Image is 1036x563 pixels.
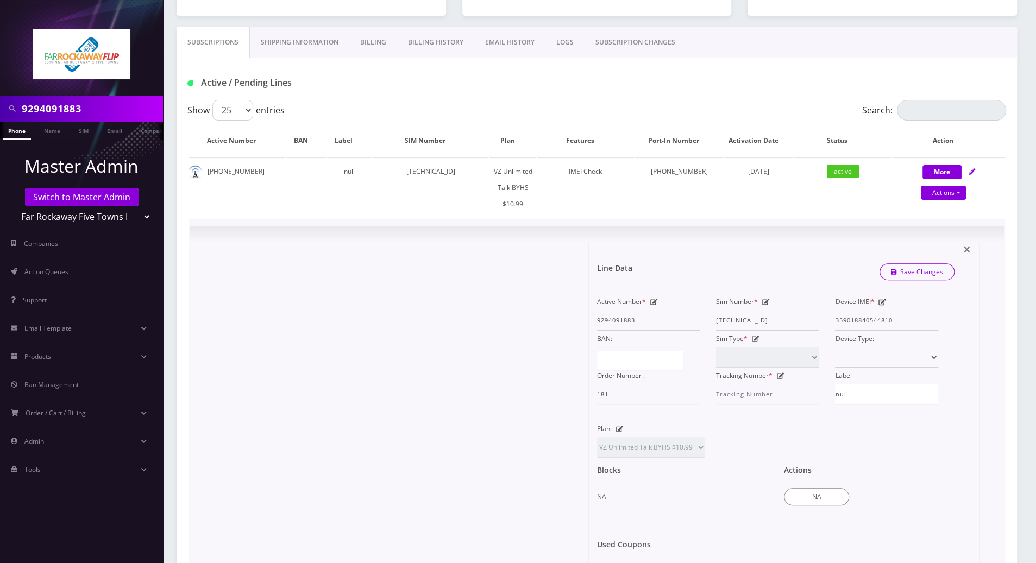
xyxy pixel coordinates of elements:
[635,125,723,156] th: Port-In Number: activate to sort column ascending
[794,125,891,156] th: Status: activate to sort column ascending
[3,122,31,140] a: Phone
[921,186,966,200] a: Actions
[349,27,397,58] a: Billing
[373,157,488,218] td: [TECHNICAL_ID]
[327,157,372,218] td: null
[716,384,819,404] input: Tracking Number
[784,466,812,475] h1: Actions
[880,264,955,280] button: Save Changes
[286,125,326,156] th: BAN: activate to sort column ascending
[862,100,1006,121] label: Search:
[187,78,449,88] h1: Active / Pending Lines
[963,240,971,258] span: ×
[33,29,130,79] img: Far Rockaway Five Towns Flip
[24,465,41,474] span: Tools
[724,125,793,156] th: Activation Date: activate to sort column ascending
[24,437,44,446] span: Admin
[250,27,349,58] a: Shipping Information
[585,27,686,58] a: SUBSCRIPTION CHANGES
[22,98,160,119] input: Search in Company
[373,125,488,156] th: SIM Number: activate to sort column ascending
[177,27,250,58] a: Subscriptions
[922,165,962,179] button: More
[24,267,68,276] span: Action Queues
[135,122,172,138] a: Company
[39,122,66,138] a: Name
[474,27,545,58] a: EMAIL HISTORY
[897,100,1006,121] input: Search:
[597,368,645,384] label: Order Number :
[397,27,474,58] a: Billing History
[597,264,632,273] h1: Line Data
[187,100,285,121] label: Show entries
[716,310,819,331] input: Sim Number
[835,310,938,331] input: IMEI
[26,408,86,417] span: Order / Cart / Billing
[189,125,285,156] th: Active Number: activate to sort column ascending
[24,352,51,361] span: Products
[24,324,72,333] span: Email Template
[716,331,748,347] label: Sim Type
[835,331,874,347] label: Device Type:
[880,263,955,280] a: Save Changes
[597,384,700,404] input: Order Number
[597,421,612,437] label: Plan:
[24,380,79,389] span: Ban Management
[327,125,372,156] th: Label: activate to sort column ascending
[827,165,859,178] span: active
[597,475,768,505] div: NA
[597,466,621,475] h1: Blocks
[716,294,758,310] label: Sim Number
[597,310,700,331] input: Active Number
[835,384,938,404] input: Label
[835,294,874,310] label: Device IMEI
[73,122,94,138] a: SIM
[892,125,1005,156] th: Action: activate to sort column ascending
[189,157,285,218] td: [PHONE_NUMBER]
[187,80,193,86] img: Active / Pending Lines
[102,122,128,138] a: Email
[189,165,202,179] img: default.png
[597,540,651,549] h1: Used Coupons
[597,294,646,310] label: Active Number
[24,239,58,248] span: Companies
[545,27,585,58] a: LOGS
[748,167,769,176] span: [DATE]
[635,157,723,218] td: [PHONE_NUMBER]
[537,163,633,180] div: IMEI Check
[25,188,139,206] a: Switch to Master Admin
[537,125,633,156] th: Features: activate to sort column ascending
[212,100,253,121] select: Showentries
[716,368,773,384] label: Tracking Number
[597,331,612,347] label: BAN:
[835,368,851,384] label: Label
[489,157,536,218] td: VZ Unlimited Talk BYHS $10.99
[489,125,536,156] th: Plan: activate to sort column ascending
[784,488,849,505] button: NA
[23,295,47,305] span: Support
